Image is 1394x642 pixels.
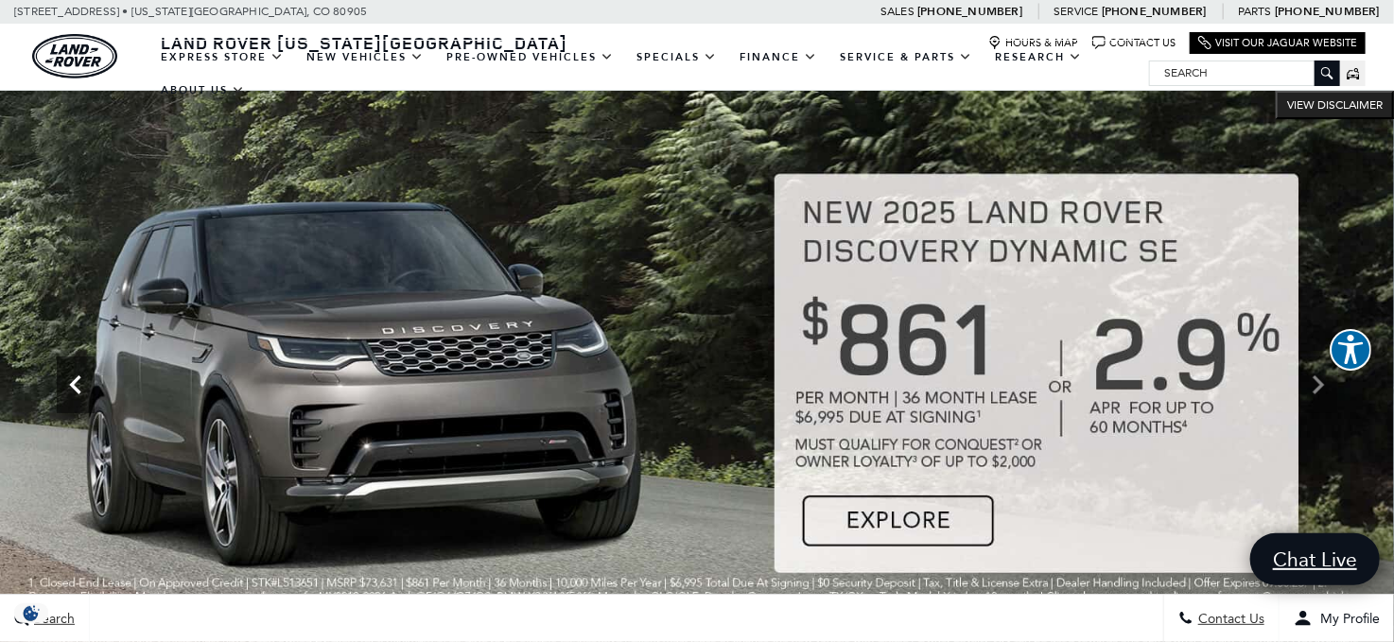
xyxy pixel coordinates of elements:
a: New Vehicles [295,41,435,74]
a: land-rover [32,34,117,78]
button: Explore your accessibility options [1330,329,1371,371]
aside: Accessibility Help Desk [1330,329,1371,374]
section: Click to Open Cookie Consent Modal [9,603,53,623]
a: Contact Us [1092,36,1176,50]
img: Land Rover [32,34,117,78]
a: Land Rover [US_STATE][GEOGRAPHIC_DATA] [149,31,579,54]
a: Chat Live [1250,533,1380,585]
div: Previous [57,356,95,413]
span: Parts [1238,5,1272,18]
a: [STREET_ADDRESS] • [US_STATE][GEOGRAPHIC_DATA], CO 80905 [14,5,367,18]
a: Research [984,41,1093,74]
input: Search [1150,61,1339,84]
span: Sales [880,5,915,18]
a: Specials [625,41,728,74]
div: Next [1299,356,1337,413]
span: VIEW DISCLAIMER [1287,97,1383,113]
a: [PHONE_NUMBER] [1275,4,1380,19]
span: Land Rover [US_STATE][GEOGRAPHIC_DATA] [161,31,567,54]
a: EXPRESS STORE [149,41,295,74]
button: VIEW DISCLAIMER [1276,91,1394,119]
a: [PHONE_NUMBER] [1102,4,1207,19]
nav: Main Navigation [149,41,1149,107]
a: Finance [728,41,828,74]
span: My Profile [1313,611,1380,627]
a: About Us [149,74,256,107]
a: Service & Parts [828,41,984,74]
span: Chat Live [1263,547,1367,572]
a: Pre-Owned Vehicles [435,41,625,74]
a: [PHONE_NUMBER] [917,4,1022,19]
a: Hours & Map [988,36,1078,50]
span: Service [1054,5,1098,18]
a: Visit Our Jaguar Website [1198,36,1357,50]
button: Open user profile menu [1280,595,1394,642]
img: Opt-Out Icon [9,603,53,623]
span: Contact Us [1194,611,1264,627]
